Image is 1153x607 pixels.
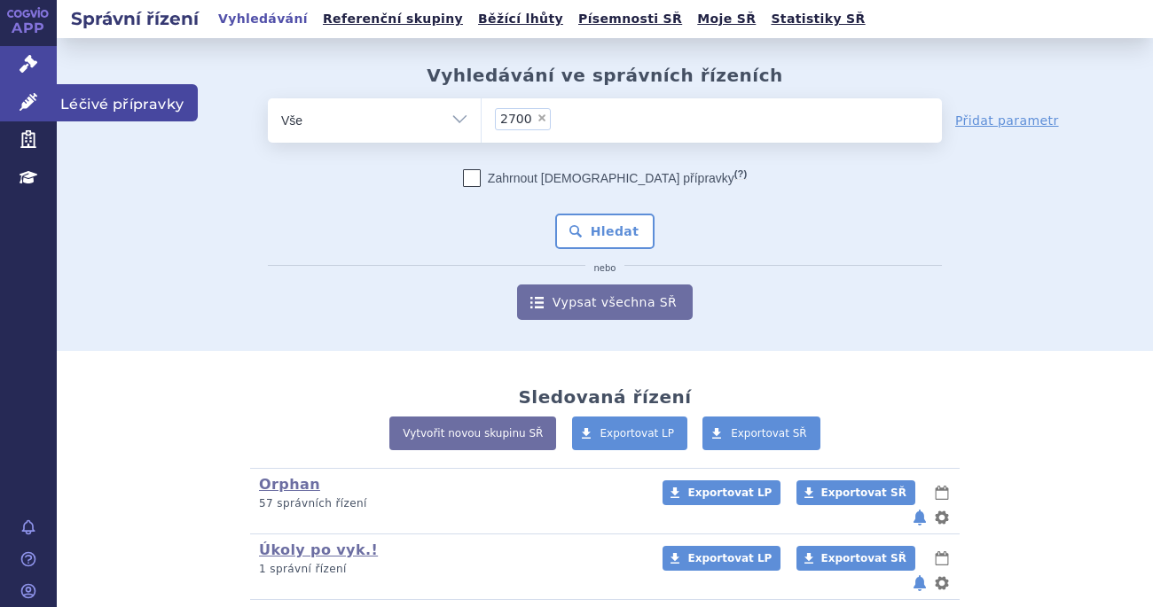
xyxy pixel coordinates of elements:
a: Exportovat SŘ [796,480,915,505]
p: 1 správní řízení [259,562,639,577]
button: nastavení [933,507,951,528]
i: nebo [585,263,625,274]
a: Přidat parametr [955,112,1059,129]
a: Vytvořit novou skupinu SŘ [389,416,556,450]
a: Úkoly po vyk.! [259,541,378,558]
button: lhůty [933,548,951,569]
a: Exportovat LP [663,546,780,571]
button: Hledat [555,214,655,249]
p: 57 správních řízení [259,496,639,511]
span: Exportovat SŘ [821,552,906,564]
a: Moje SŘ [692,7,761,31]
h2: Sledovaná řízení [518,386,691,408]
a: Referenční skupiny [318,7,468,31]
a: Statistiky SŘ [765,7,870,31]
input: 2700 [556,107,566,129]
span: Léčivé přípravky [57,84,198,121]
a: Exportovat SŘ [796,546,915,571]
button: notifikace [911,572,929,594]
span: 2700 [500,113,532,125]
button: notifikace [911,507,929,528]
span: Exportovat LP [600,427,675,440]
a: Vypsat všechna SŘ [517,284,693,320]
a: Exportovat SŘ [702,416,820,450]
span: Exportovat LP [687,486,772,499]
a: Běžící lhůty [473,7,569,31]
button: lhůty [933,482,951,503]
a: Exportovat LP [663,480,780,505]
span: × [537,113,547,123]
span: Exportovat LP [687,552,772,564]
h2: Správní řízení [57,6,213,31]
h2: Vyhledávání ve správních řízeních [427,65,783,86]
button: nastavení [933,572,951,594]
span: Exportovat SŘ [731,427,807,440]
a: Orphan [259,476,320,493]
label: Zahrnout [DEMOGRAPHIC_DATA] přípravky [463,169,747,187]
abbr: (?) [734,168,747,180]
a: Vyhledávání [213,7,313,31]
a: Exportovat LP [572,416,688,450]
a: Písemnosti SŘ [573,7,687,31]
span: Exportovat SŘ [821,486,906,499]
